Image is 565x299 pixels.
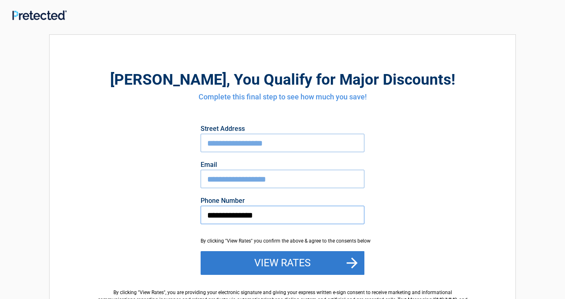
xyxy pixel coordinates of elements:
button: View Rates [201,251,364,275]
label: Email [201,162,364,168]
span: View Rates [140,290,164,295]
span: [PERSON_NAME] [110,71,226,88]
img: Main Logo [12,10,67,20]
label: Phone Number [201,198,364,204]
label: Street Address [201,126,364,132]
div: By clicking "View Rates" you confirm the above & agree to the consents below [201,237,364,245]
h4: Complete this final step to see how much you save! [95,92,470,102]
h2: , You Qualify for Major Discounts! [95,70,470,90]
